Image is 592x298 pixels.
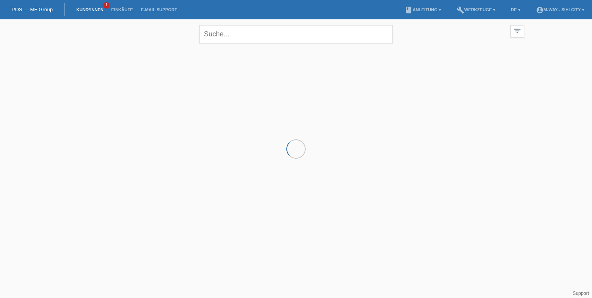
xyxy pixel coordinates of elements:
i: account_circle [536,6,544,14]
a: Kund*innen [72,7,107,12]
a: Einkäufe [107,7,137,12]
a: buildWerkzeuge ▾ [453,7,500,12]
a: account_circlem-way - Sihlcity ▾ [532,7,588,12]
i: book [405,6,412,14]
a: Support [573,291,589,296]
input: Suche... [199,25,393,43]
a: DE ▾ [507,7,524,12]
i: filter_list [513,27,522,35]
a: POS — MF Group [12,7,53,12]
span: 1 [103,2,110,9]
i: build [457,6,464,14]
a: bookAnleitung ▾ [401,7,445,12]
a: E-Mail Support [137,7,181,12]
